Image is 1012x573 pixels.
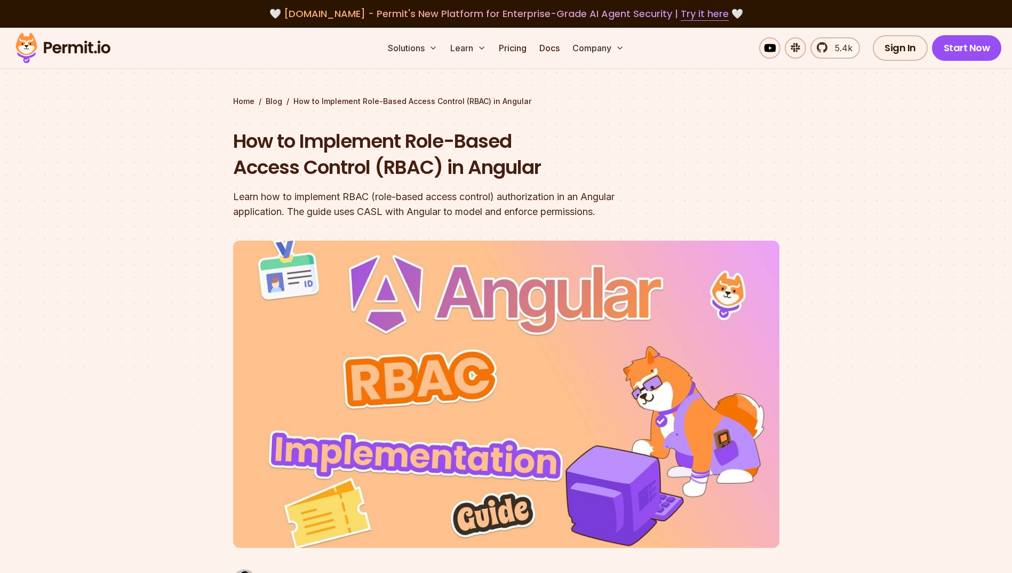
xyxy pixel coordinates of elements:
[233,96,779,107] div: / /
[26,6,986,21] div: 🤍 🤍
[932,35,1002,61] a: Start Now
[681,7,729,21] a: Try it here
[233,128,643,181] h1: How to Implement Role-Based Access Control (RBAC) in Angular
[266,96,282,107] a: Blog
[384,37,442,59] button: Solutions
[568,37,628,59] button: Company
[810,37,860,59] a: 5.4k
[495,37,531,59] a: Pricing
[828,42,852,54] span: 5.4k
[233,96,254,107] a: Home
[535,37,564,59] a: Docs
[446,37,490,59] button: Learn
[233,241,779,548] img: How to Implement Role-Based Access Control (RBAC) in Angular
[233,189,643,219] div: Learn how to implement RBAC (role-based access control) authorization in an Angular application. ...
[284,7,729,20] span: [DOMAIN_NAME] - Permit's New Platform for Enterprise-Grade AI Agent Security |
[873,35,928,61] a: Sign In
[11,30,115,66] img: Permit logo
